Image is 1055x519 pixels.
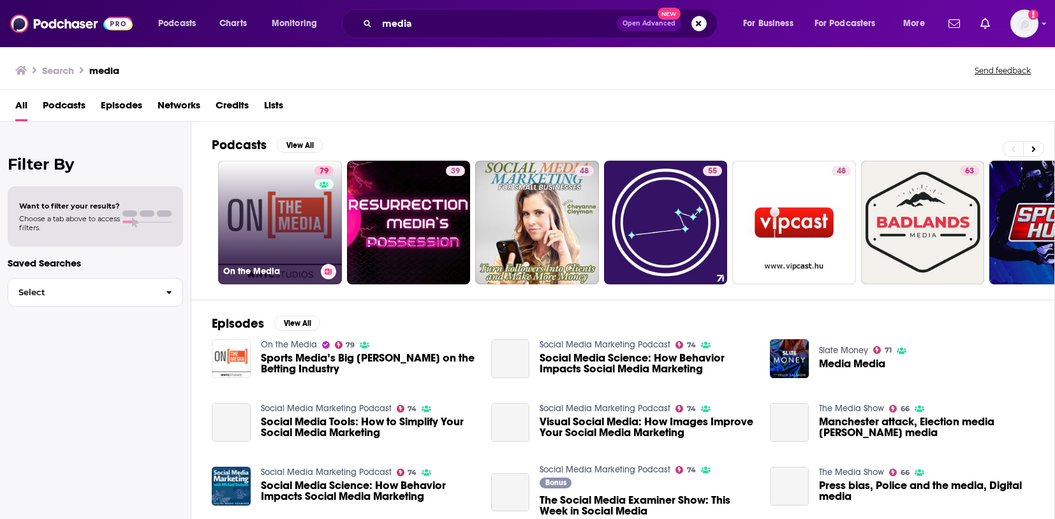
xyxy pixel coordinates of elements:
[377,13,617,34] input: Search podcasts, credits, & more...
[545,479,566,486] span: Bonus
[8,257,183,269] p: Saved Searches
[965,165,974,178] span: 63
[101,95,142,121] a: Episodes
[397,405,417,413] a: 74
[885,347,892,353] span: 71
[540,339,670,350] a: Social Media Marketing Podcast
[212,316,264,332] h2: Episodes
[261,467,392,478] a: Social Media Marketing Podcast
[491,403,530,442] a: Visual Social Media: How Images Improve Your Social Media Marketing
[604,161,728,284] a: 55
[770,403,809,442] a: Manchester attack, Election media bias, JOE media
[212,137,323,153] a: PodcastsView All
[819,480,1034,502] a: Press bias, Police and the media, Digital media
[212,403,251,442] a: Social Media Tools: How to Simplify Your Social Media Marketing
[261,403,392,414] a: Social Media Marketing Podcast
[703,166,722,176] a: 55
[10,11,133,36] a: Podchaser - Follow, Share and Rate Podcasts
[540,464,670,475] a: Social Media Marketing Podcast
[806,13,894,34] button: open menu
[1010,10,1038,38] span: Logged in as juliahaav
[263,13,334,34] button: open menu
[397,469,417,476] a: 74
[408,406,417,412] span: 74
[1028,10,1038,20] svg: Add a profile image
[491,473,530,512] a: The Social Media Examiner Show: This Week in Social Media
[901,470,910,476] span: 66
[894,13,941,34] button: open menu
[261,416,476,438] span: Social Media Tools: How to Simplify Your Social Media Marketing
[264,95,283,121] a: Lists
[451,165,460,178] span: 39
[335,341,355,349] a: 79
[320,165,328,178] span: 79
[89,64,119,77] h3: media
[889,469,910,476] a: 66
[43,95,85,121] a: Podcasts
[540,495,755,516] a: The Social Media Examiner Show: This Week in Social Media
[971,65,1035,76] button: Send feedback
[408,470,417,476] span: 74
[158,95,200,121] a: Networks
[540,403,670,414] a: Social Media Marketing Podcast
[889,405,910,413] a: 66
[272,15,317,33] span: Monitoring
[8,288,156,296] span: Select
[15,95,27,121] a: All
[212,339,251,378] img: Sports Media’s Big Gamble on the Betting Industry
[261,480,476,502] a: Social Media Science: How Behavior Impacts Social Media Marketing
[261,353,476,374] a: Sports Media’s Big Gamble on the Betting Industry
[8,278,183,307] button: Select
[732,161,856,284] a: 48
[580,165,589,178] span: 48
[540,416,755,438] a: Visual Social Media: How Images Improve Your Social Media Marketing
[1010,10,1038,38] button: Show profile menu
[158,15,196,33] span: Podcasts
[261,353,476,374] span: Sports Media’s Big [PERSON_NAME] on the Betting Industry
[1010,10,1038,38] img: User Profile
[708,165,717,178] span: 55
[837,165,846,178] span: 48
[770,339,809,378] img: Media Media
[975,13,995,34] a: Show notifications dropdown
[617,16,681,31] button: Open AdvancedNew
[819,358,885,369] a: Media Media
[819,403,884,414] a: The Media Show
[212,467,251,506] img: Social Media Science: How Behavior Impacts Social Media Marketing
[575,166,594,176] a: 48
[475,161,599,284] a: 48
[623,20,675,27] span: Open Advanced
[960,166,979,176] a: 63
[819,416,1034,438] span: Manchester attack, Election media [PERSON_NAME] media
[491,339,530,378] a: Social Media Science: How Behavior Impacts Social Media Marketing
[540,353,755,374] a: Social Media Science: How Behavior Impacts Social Media Marketing
[819,345,868,356] a: Slate Money
[675,405,696,413] a: 74
[274,316,320,331] button: View All
[743,15,793,33] span: For Business
[149,13,212,34] button: open menu
[211,13,255,34] a: Charts
[832,166,851,176] a: 48
[346,342,355,348] span: 79
[223,266,316,277] h3: On the Media
[861,161,985,284] a: 63
[19,214,120,232] span: Choose a tab above to access filters.
[819,416,1034,438] a: Manchester attack, Election media bias, JOE media
[216,95,249,121] span: Credits
[658,8,681,20] span: New
[19,201,120,210] span: Want to filter your results?
[219,15,247,33] span: Charts
[903,15,925,33] span: More
[734,13,809,34] button: open menu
